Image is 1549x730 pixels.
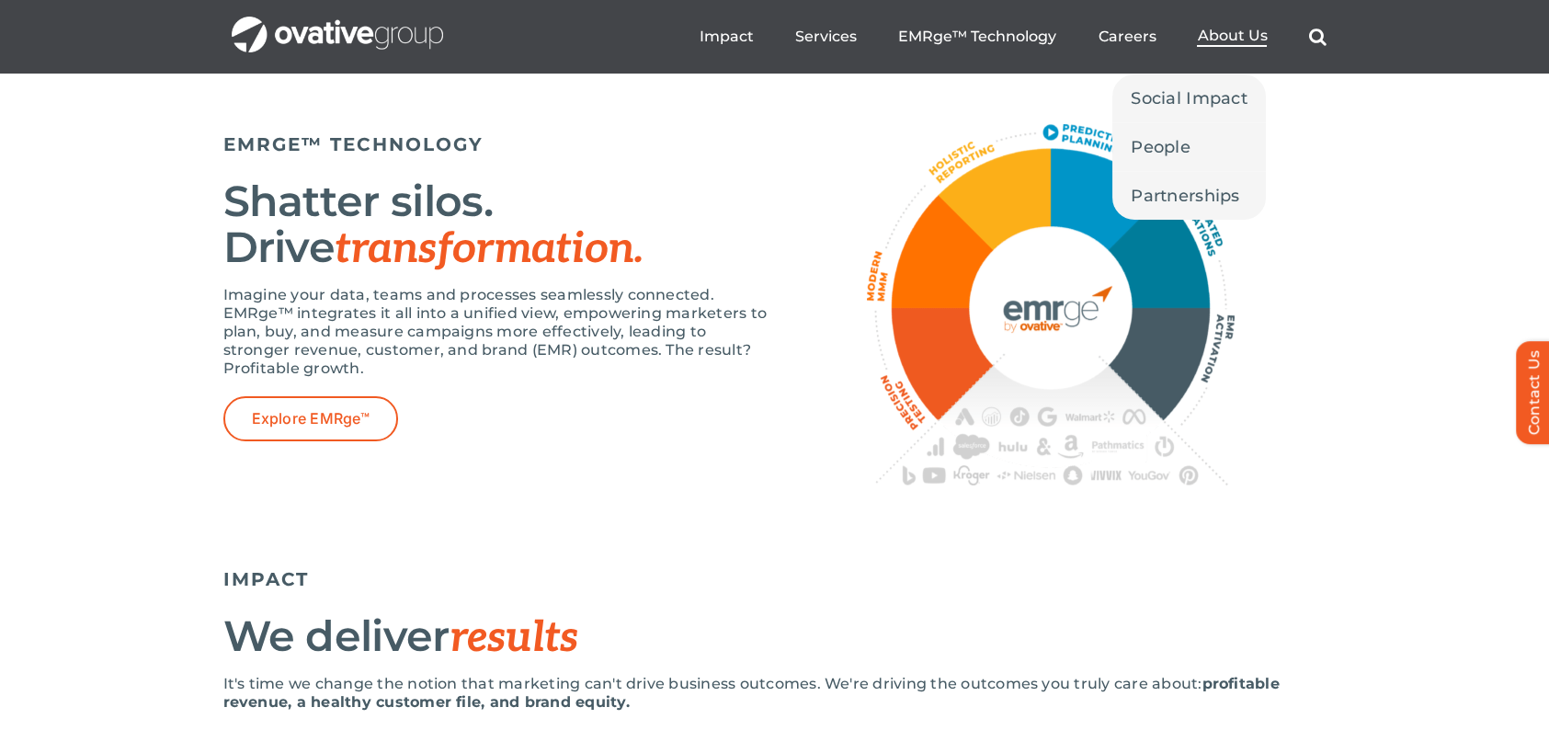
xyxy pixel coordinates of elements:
a: About Us [1197,27,1267,47]
span: Explore EMRge™ [252,410,370,428]
span: transformation. [335,223,644,275]
a: Careers [1098,28,1156,46]
span: Partnerships [1131,183,1239,209]
h2: Shatter silos. Drive [223,178,775,272]
a: Explore EMRge™ [223,396,398,441]
a: Search [1308,28,1326,46]
a: OG_Full_horizontal_WHT [232,15,443,32]
a: People [1112,123,1266,171]
a: Services [795,28,857,46]
img: Home – EMRge [867,124,1235,485]
a: Impact [700,28,754,46]
span: People [1131,134,1190,160]
nav: Menu [700,7,1326,66]
a: Partnerships [1112,172,1266,220]
a: EMRge™ Technology [898,28,1056,46]
p: It's time we change the notion that marketing can't drive business outcomes. We're driving the ou... [223,675,1327,712]
p: Imagine your data, teams and processes seamlessly connected. EMRge™ integrates it all into a unif... [223,286,775,378]
a: Social Impact [1112,74,1266,122]
h5: EMRGE™ TECHNOLOGY [223,133,775,155]
span: Social Impact [1131,86,1247,111]
em: results [450,612,578,664]
h2: We deliver [223,613,1327,661]
span: About Us [1197,27,1267,45]
strong: profitable revenue, a healthy customer file, and brand equity. [223,675,1280,711]
h5: IMPACT [223,568,1327,590]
